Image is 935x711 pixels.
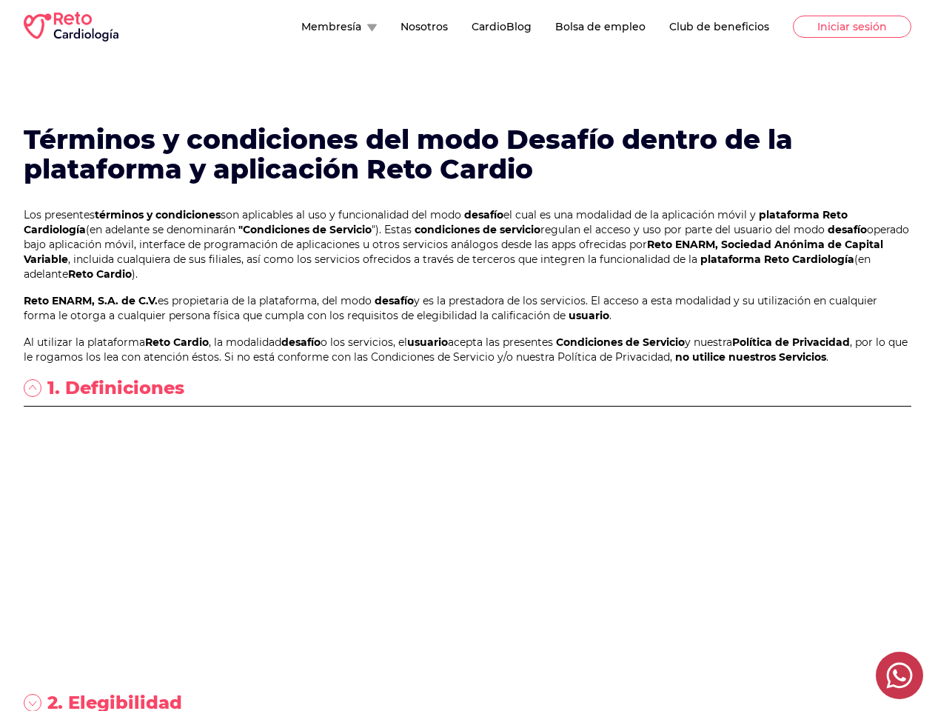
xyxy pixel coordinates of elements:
span: desafío [281,336,321,349]
span: Reto ENARM, Sociedad Anónima de Capital Variable [24,238,883,266]
img: RETO Cardio Logo [24,12,118,41]
h1: Términos y condiciones del modo Desafío dentro de la plataforma y aplicación Reto Cardio [24,124,911,184]
span: Política de Privacidad [732,336,850,349]
span: desafío [464,208,503,221]
span: no utilice nuestros Servicios [675,350,826,364]
p: Los presentes son aplicables al uso y funcionalidad del modo el cual es una modalidad de la aplic... [24,207,911,281]
span: usuario [569,309,609,322]
button: Club de beneficios [669,19,769,34]
span: Reto Cardio [68,267,132,281]
button: CardioBlog [472,19,532,34]
span: Condiciones de Servicio [556,336,685,349]
span: términos y condiciones [95,208,221,221]
button: Membresía [301,19,377,34]
span: Reto ENARM, S.A. de C.V. [24,294,158,307]
span: plataforma Reto Cardiología [700,253,854,266]
span: usuario [407,336,448,349]
span: Reto Cardio [145,336,209,349]
p: Al utilizar la plataforma , la modalidad o los servicios, el acepta las presentes y nuestra , por... [24,335,911,364]
button: Bolsa de empleo [555,19,646,34]
button: Nosotros [401,19,448,34]
p: 1. Definiciones [47,376,184,400]
button: Iniciar sesión [793,16,911,38]
span: condiciones de servicio [415,223,540,236]
h2: es propietaria de la plataforma, del modo y es la prestadora de los servicios. El acceso a esta m... [24,293,911,323]
span: desafío [375,294,414,307]
span: "Condiciones de Servicio [238,223,372,236]
span: desafío [828,223,867,236]
span: plataforma Reto Cardiología [24,208,848,236]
